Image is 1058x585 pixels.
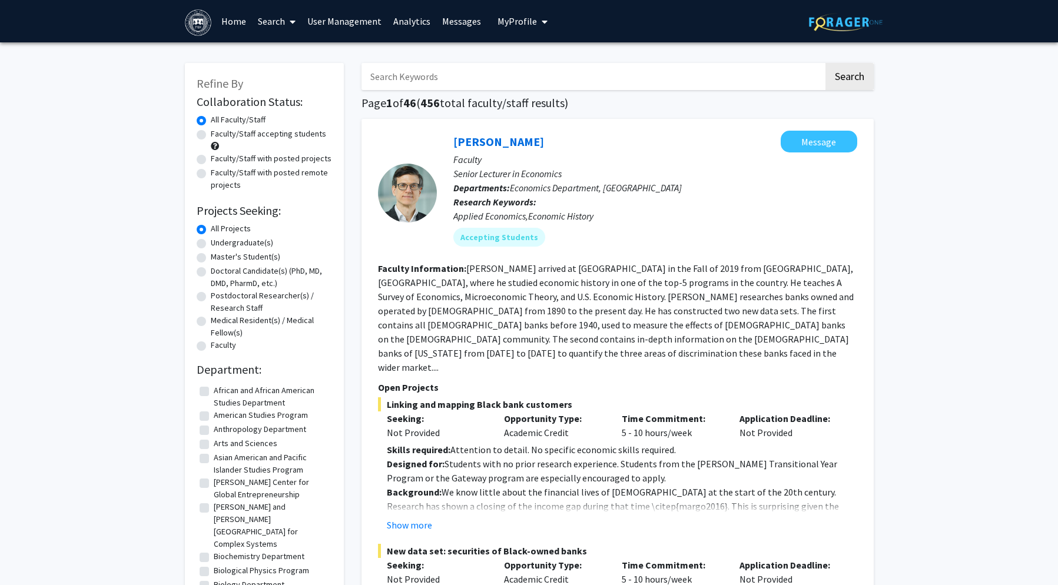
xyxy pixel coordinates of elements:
[378,380,857,394] p: Open Projects
[378,262,466,274] b: Faculty Information:
[214,451,329,476] label: Asian American and Pacific Islander Studies Program
[211,114,266,126] label: All Faculty/Staff
[622,411,722,426] p: Time Commitment:
[403,95,416,110] span: 46
[387,558,487,572] p: Seeking:
[211,314,332,339] label: Medical Resident(s) / Medical Fellow(s)
[197,204,332,218] h2: Projects Seeking:
[214,384,329,409] label: African and African American Studies Department
[211,167,332,191] label: Faculty/Staff with posted remote projects
[197,363,332,377] h2: Department:
[211,290,332,314] label: Postdoctoral Researcher(s) / Research Staff
[453,134,544,149] a: [PERSON_NAME]
[453,167,857,181] p: Senior Lecturer in Economics
[495,411,613,440] div: Academic Credit
[781,131,857,152] button: Message Geoff Clarke
[215,1,252,42] a: Home
[731,411,848,440] div: Not Provided
[387,443,857,457] p: Attention to detail. No specific economic skills required.
[197,76,243,91] span: Refine By
[378,262,854,373] fg-read-more: [PERSON_NAME] arrived at [GEOGRAPHIC_DATA] in the Fall of 2019 from [GEOGRAPHIC_DATA], [GEOGRAPHI...
[211,222,251,235] label: All Projects
[420,95,440,110] span: 456
[214,437,277,450] label: Arts and Sciences
[378,544,857,558] span: New data set: securities of Black-owned banks
[378,397,857,411] span: Linking and mapping Black bank customers
[211,237,273,249] label: Undergraduate(s)
[386,95,393,110] span: 1
[453,182,510,194] b: Departments:
[214,564,309,577] label: Biological Physics Program
[387,486,442,498] strong: Background:
[301,1,387,42] a: User Management
[739,558,840,572] p: Application Deadline:
[504,558,604,572] p: Opportunity Type:
[211,128,326,140] label: Faculty/Staff accepting students
[453,209,857,223] div: Applied Economics,Economic History
[387,1,436,42] a: Analytics
[387,457,857,485] p: Students with no prior research experience. Students from the [PERSON_NAME] Transitional Year Pro...
[825,63,874,90] button: Search
[211,339,236,351] label: Faculty
[387,458,445,470] strong: Designed for:
[387,444,450,456] strong: Skills required:
[453,196,536,208] b: Research Keywords:
[197,95,332,109] h2: Collaboration Status:
[214,476,329,501] label: [PERSON_NAME] Center for Global Entrepreneurship
[361,96,874,110] h1: Page of ( total faculty/staff results)
[453,228,545,247] mat-chip: Accepting Students
[613,411,731,440] div: 5 - 10 hours/week
[387,518,432,532] button: Show more
[453,152,857,167] p: Faculty
[436,1,487,42] a: Messages
[387,411,487,426] p: Seeking:
[387,426,487,440] div: Not Provided
[739,411,840,426] p: Application Deadline:
[214,423,306,436] label: Anthropology Department
[211,152,331,165] label: Faculty/Staff with posted projects
[214,409,308,421] label: American Studies Program
[504,411,604,426] p: Opportunity Type:
[809,13,883,31] img: ForagerOne Logo
[510,182,682,194] span: Economics Department, [GEOGRAPHIC_DATA]
[185,9,211,36] img: Brandeis University Logo
[211,265,332,290] label: Doctoral Candidate(s) (PhD, MD, DMD, PharmD, etc.)
[214,550,304,563] label: Biochemistry Department
[361,63,824,90] input: Search Keywords
[214,501,329,550] label: [PERSON_NAME] and [PERSON_NAME][GEOGRAPHIC_DATA] for Complex Systems
[387,485,857,556] p: We know little about the financial lives of [DEMOGRAPHIC_DATA] at the start of the 20th century. ...
[252,1,301,42] a: Search
[622,558,722,572] p: Time Commitment:
[498,15,537,27] span: My Profile
[211,251,280,263] label: Master's Student(s)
